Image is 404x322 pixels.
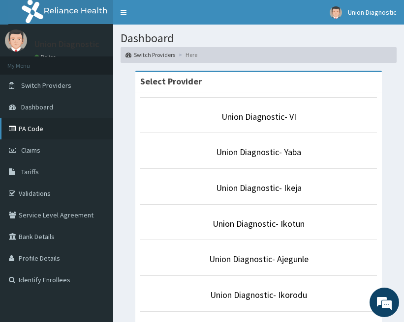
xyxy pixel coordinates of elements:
[21,103,53,111] span: Dashboard
[216,182,302,193] a: Union Diagnostic- Ikeja
[210,289,307,300] a: Union Diagnostic- Ikorodu
[34,40,99,49] p: Union Diagnostic
[121,32,397,45] h1: Dashboard
[213,218,305,229] a: Union Diagnostic- Ikotun
[51,55,165,68] div: Chat with us now
[330,6,342,19] img: User Image
[5,29,27,52] img: User Image
[34,54,58,60] a: Online
[5,216,187,251] textarea: Type your message and hit 'Enter'
[176,51,197,59] li: Here
[216,146,301,158] a: Union Diagnostic- Yaba
[18,49,40,74] img: d_794563401_company_1708531726252_794563401
[57,98,136,197] span: We're online!
[140,76,202,87] strong: Select Provider
[348,8,397,17] span: Union Diagnostic
[209,253,309,265] a: Union Diagnostic- Ajegunle
[21,167,39,176] span: Tariffs
[21,146,40,155] span: Claims
[161,5,185,28] div: Minimize live chat window
[125,51,175,59] a: Switch Providers
[221,111,296,122] a: Union Diagnostic- VI
[21,81,71,90] span: Switch Providers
